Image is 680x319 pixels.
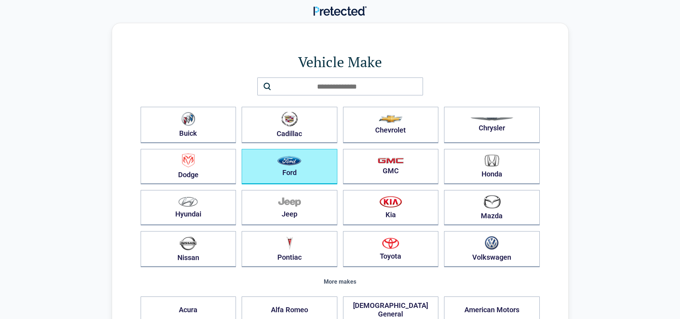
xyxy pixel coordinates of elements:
[141,279,540,285] div: More makes
[141,190,236,225] button: Hyundai
[141,149,236,184] button: Dodge
[343,107,439,143] button: Chevrolet
[444,190,540,225] button: Mazda
[141,231,236,267] button: Nissan
[343,231,439,267] button: Toyota
[444,231,540,267] button: Volkswagen
[242,107,337,143] button: Cadillac
[444,149,540,184] button: Honda
[141,52,540,72] h1: Vehicle Make
[444,107,540,143] button: Chrysler
[343,190,439,225] button: Kia
[343,149,439,184] button: GMC
[242,190,337,225] button: Jeep
[141,107,236,143] button: Buick
[242,231,337,267] button: Pontiac
[242,149,337,184] button: Ford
